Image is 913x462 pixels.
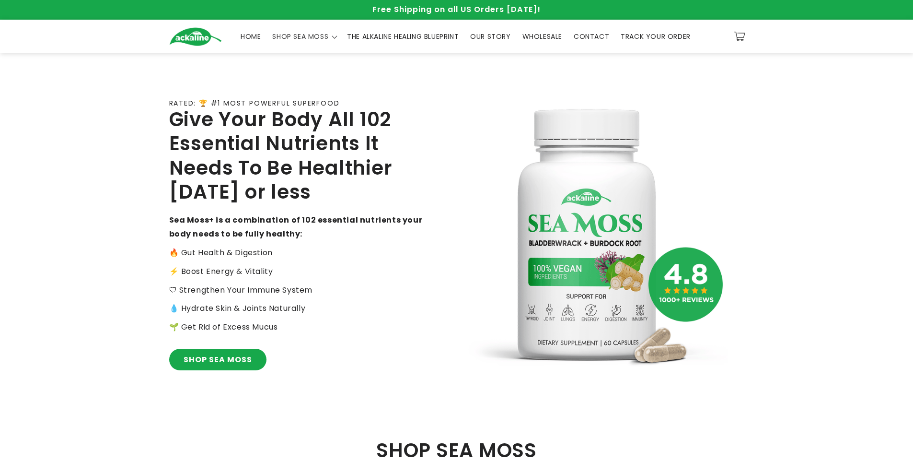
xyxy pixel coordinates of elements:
a: CONTACT [568,26,615,47]
summary: SHOP SEA MOSS [266,26,341,47]
h2: Give Your Body All 102 Essential Nutrients It Needs To Be Healthier [DATE] or less [169,107,423,204]
p: 🌱 Get Rid of Excess Mucus [169,320,423,334]
span: HOME [241,32,261,41]
p: 🛡 Strengthen Your Immune System [169,284,423,297]
span: SHOP SEA MOSS [272,32,328,41]
p: 💧 Hydrate Skin & Joints Naturally [169,302,423,316]
p: 🔥 Gut Health & Digestion [169,246,423,260]
a: WHOLESALE [517,26,568,47]
a: THE ALKALINE HEALING BLUEPRINT [341,26,464,47]
span: WHOLESALE [522,32,562,41]
img: Ackaline [169,27,222,46]
span: OUR STORY [470,32,510,41]
p: RATED: 🏆 #1 MOST POWERFUL SUPERFOOD [169,99,340,107]
span: TRACK YOUR ORDER [621,32,691,41]
a: SHOP SEA MOSS [169,349,266,370]
a: OUR STORY [464,26,516,47]
span: THE ALKALINE HEALING BLUEPRINT [347,32,459,41]
a: TRACK YOUR ORDER [615,26,696,47]
strong: Sea Moss+ is a combination of 102 essential nutrients your body needs to be fully healthy: [169,214,423,239]
span: CONTACT [574,32,609,41]
a: HOME [235,26,266,47]
p: ⚡️ Boost Energy & Vitality [169,265,423,279]
span: Free Shipping on all US Orders [DATE]! [372,4,541,15]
